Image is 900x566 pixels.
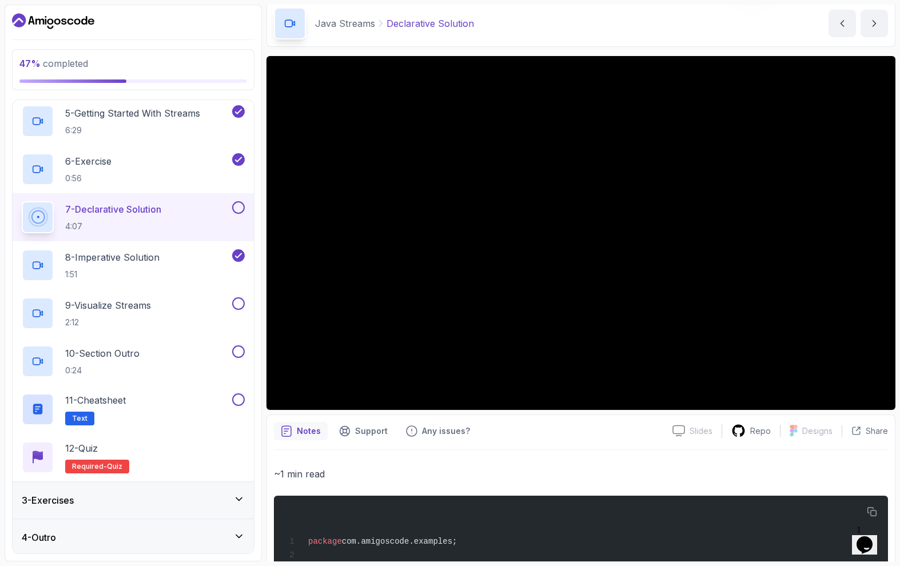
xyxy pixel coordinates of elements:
p: 4:07 [65,221,161,232]
p: 0:56 [65,173,111,184]
button: next content [861,10,888,37]
p: Designs [802,425,833,437]
button: 12-QuizRequired-quiz [22,441,245,473]
button: 10-Section Outro0:24 [22,345,245,377]
p: 6:29 [65,125,200,136]
p: 10 - Section Outro [65,346,140,360]
p: Any issues? [422,425,470,437]
p: 2:12 [65,317,151,328]
iframe: chat widget [852,520,889,555]
h3: 3 - Exercises [22,493,74,507]
p: Declarative Solution [387,17,474,30]
p: Support [355,425,388,437]
button: 3-Exercises [13,482,254,519]
p: Share [866,425,888,437]
span: com.amigoscode.examples; [342,537,457,546]
button: Support button [332,422,395,440]
button: 4-Outro [13,519,254,556]
p: 6 - Exercise [65,154,111,168]
iframe: 6 - Declarative Solution [266,56,895,410]
h3: 4 - Outro [22,531,56,544]
a: Dashboard [12,12,94,30]
p: Notes [297,425,321,437]
span: Required- [72,462,107,471]
p: 0:24 [65,365,140,376]
button: previous content [829,10,856,37]
p: 8 - Imperative Solution [65,250,160,264]
button: notes button [274,422,328,440]
button: 5-Getting Started With Streams6:29 [22,105,245,137]
button: 6-Exercise0:56 [22,153,245,185]
button: Share [842,425,888,437]
p: ~1 min read [274,466,888,482]
span: completed [19,58,88,69]
a: Repo [722,424,780,438]
p: 7 - Declarative Solution [65,202,161,216]
p: 5 - Getting Started With Streams [65,106,200,120]
span: quiz [107,462,122,471]
p: Repo [750,425,771,437]
span: Text [72,414,87,423]
p: Slides [690,425,712,437]
p: Java Streams [315,17,375,30]
p: 1:51 [65,269,160,280]
button: 11-CheatsheetText [22,393,245,425]
p: 9 - Visualize Streams [65,298,151,312]
p: 11 - Cheatsheet [65,393,126,407]
button: Feedback button [399,422,477,440]
span: package [308,537,342,546]
p: 12 - Quiz [65,441,98,455]
button: 7-Declarative Solution4:07 [22,201,245,233]
button: 9-Visualize Streams2:12 [22,297,245,329]
button: 8-Imperative Solution1:51 [22,249,245,281]
span: 47 % [19,58,41,69]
